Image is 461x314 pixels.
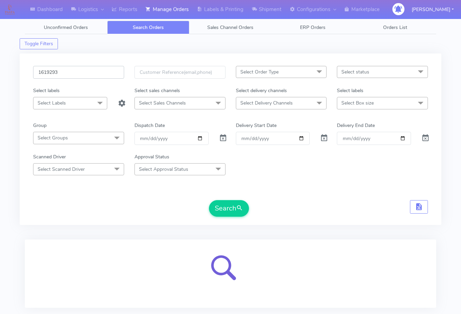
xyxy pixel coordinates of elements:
span: Orders List [383,24,407,31]
ul: Tabs [25,21,436,34]
span: Sales Channel Orders [207,24,253,31]
span: Select status [341,69,369,75]
span: Select Delivery Channels [240,100,293,106]
label: Select labels [337,87,363,94]
span: Select Labels [38,100,66,106]
label: Select sales channels [134,87,180,94]
span: Select Order Type [240,69,279,75]
label: Approval Status [134,153,169,160]
span: Search Orders [133,24,164,31]
span: Unconfirmed Orders [44,24,88,31]
label: Select delivery channels [236,87,287,94]
span: Select Scanned Driver [38,166,85,173]
span: Select Sales Channels [139,100,186,106]
button: [PERSON_NAME] [407,2,459,17]
button: Toggle Filters [20,38,58,49]
input: Customer Reference(email,phone) [134,66,226,79]
span: Select Approval Status [139,166,188,173]
img: search-loader.svg [205,248,257,300]
span: Select Box size [341,100,374,106]
label: Delivery End Date [337,122,375,129]
label: Dispatch Date [134,122,165,129]
label: Group [33,122,47,129]
label: Scanned Driver [33,153,66,160]
label: Select labels [33,87,60,94]
button: Search [209,200,249,217]
span: Select Groups [38,135,68,141]
label: Delivery Start Date [236,122,277,129]
input: Order Id [33,66,124,79]
span: ERP Orders [300,24,325,31]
